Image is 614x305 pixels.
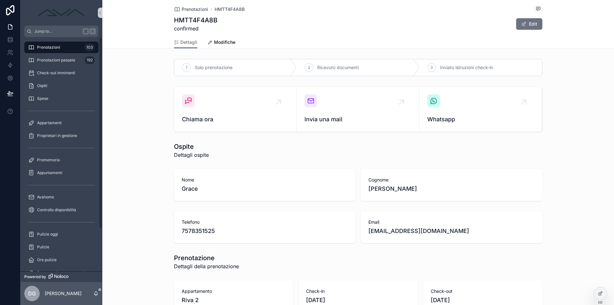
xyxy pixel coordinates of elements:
[24,93,98,104] a: Spese
[24,130,98,141] a: Proprietari in gestione
[37,157,60,163] span: Promemoria
[368,219,535,225] span: Email
[174,6,208,12] a: Prenotazioni
[368,177,535,183] span: Cognome
[516,18,542,30] button: Edit
[28,290,36,297] span: DG
[37,45,60,50] span: Prenotazioni
[37,232,58,237] span: Pulizie oggi
[214,39,235,45] span: Modifiche
[84,44,95,51] div: 103
[24,42,98,53] a: Prenotazioni103
[24,26,98,37] button: Jump to...K
[182,6,208,12] span: Prenotazioni
[440,64,493,71] span: Inviato istruzioni check-in
[24,191,98,203] a: Avahome
[182,177,348,183] span: Nome
[24,117,98,129] a: Appartamenti
[208,36,235,49] a: Modifiche
[37,207,76,213] span: Controllo disponibilità
[431,296,535,305] span: [DATE]
[24,167,98,179] a: Appuntamenti
[431,288,535,294] span: Check-out
[180,39,197,45] span: Dettagli
[37,133,77,138] span: Proprietari in gestione
[420,87,542,132] a: Whatsapp
[368,184,535,193] span: [PERSON_NAME]
[174,36,197,49] a: Dettagli
[368,227,535,236] span: [EMAIL_ADDRESS][DOMAIN_NAME]
[317,64,359,71] span: Ricevuto documenti
[306,288,410,294] span: Check-in
[174,25,217,32] span: confirmed
[24,274,46,279] span: Powered by
[85,56,95,64] div: 192
[34,29,80,34] span: Jump to...
[37,120,62,125] span: Appartamenti
[215,6,245,12] a: HMTT4F4A8B
[174,142,209,151] h1: Ospite
[37,96,48,101] span: Spese
[182,115,289,124] span: Chiama ora
[182,288,286,294] span: Appartamento
[37,58,75,63] span: Prenotazioni passate
[174,87,297,132] a: Chiama ora
[37,257,57,262] span: Ore pulizie
[174,262,239,270] span: Dettagli della prenotazione
[20,37,102,271] div: scrollable content
[36,8,87,18] img: App logo
[24,241,98,253] a: Pulizie
[174,253,239,262] h1: Prenotazione
[37,270,85,275] span: Promemoria appartamenti
[308,65,310,70] span: 2
[174,151,209,159] span: Dettagli ospite
[182,184,348,193] span: Grace
[182,219,348,225] span: Telefono
[297,87,419,132] a: Invia una mail
[306,296,410,305] span: [DATE]
[304,115,411,124] span: Invia una mail
[20,271,102,282] a: Powered by
[37,245,49,250] span: Pulizie
[24,54,98,66] a: Prenotazioni passate192
[24,67,98,79] a: Check-out imminenti
[174,16,217,25] h1: HMTT4F4A8B
[37,195,54,200] span: Avahome
[182,227,348,236] span: 7578351525
[45,290,82,297] p: [PERSON_NAME]
[195,64,232,71] span: Solo prenotazione
[37,70,75,76] span: Check-out imminenti
[37,170,62,175] span: Appuntamenti
[90,29,95,34] span: K
[427,115,534,124] span: Whatsapp
[24,80,98,92] a: Ospiti
[430,65,433,70] span: 3
[186,65,187,70] span: 1
[24,204,98,216] a: Controllo disponibilità
[24,254,98,266] a: Ore pulizie
[24,229,98,240] a: Pulizie oggi
[24,267,98,278] a: Promemoria appartamenti
[37,83,47,88] span: Ospiti
[182,296,286,305] span: Riva 2
[24,154,98,166] a: Promemoria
